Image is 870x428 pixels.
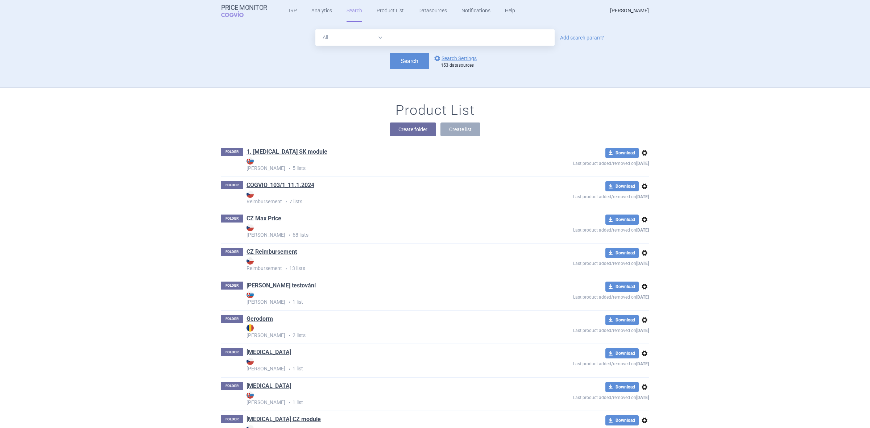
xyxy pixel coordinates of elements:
button: Download [605,215,639,225]
button: Download [605,282,639,292]
p: 68 lists [246,224,521,239]
a: Search Settings [433,54,477,63]
i: • [282,198,289,205]
h1: Humira [246,348,291,358]
p: Last product added/removed on [521,158,649,167]
h1: Humira [246,382,291,391]
strong: [DATE] [636,261,649,266]
strong: [DATE] [636,395,649,400]
p: Last product added/removed on [521,191,649,200]
p: Last product added/removed on [521,392,649,401]
button: Download [605,181,639,191]
strong: [DATE] [636,328,649,333]
h1: Gerodorm [246,315,273,324]
button: Create list [440,122,480,136]
button: Download [605,248,639,258]
strong: Price Monitor [221,4,267,11]
p: FOLDER [221,248,243,256]
i: • [285,366,293,373]
button: Download [605,415,639,425]
i: • [285,165,293,172]
p: FOLDER [221,348,243,356]
span: COGVIO [221,11,254,17]
strong: 153 [441,63,448,68]
strong: [PERSON_NAME] [246,324,521,338]
strong: [PERSON_NAME] [246,157,521,171]
a: 1. [MEDICAL_DATA] SK module [246,148,327,156]
p: Last product added/removed on [521,292,649,301]
strong: [PERSON_NAME] [246,291,521,305]
a: [MEDICAL_DATA] CZ module [246,415,321,423]
p: 13 lists [246,257,521,272]
p: 1 list [246,358,521,373]
strong: [PERSON_NAME] [246,224,521,238]
p: 7 lists [246,191,521,205]
img: RO [246,324,254,332]
a: Gerodorm [246,315,273,323]
p: FOLDER [221,315,243,323]
strong: [PERSON_NAME] [246,391,521,405]
p: FOLDER [221,181,243,189]
h1: COGVIO_103/1_11.1.2024 [246,181,314,191]
img: CZ [246,224,254,231]
strong: Reimbursement [246,191,521,204]
img: SK [246,391,254,399]
p: Last product added/removed on [521,358,649,367]
strong: [PERSON_NAME] [246,358,521,371]
a: CZ Max Price [246,215,281,223]
button: Download [605,315,639,325]
div: datasources [441,63,480,68]
strong: [DATE] [636,295,649,300]
p: 5 lists [246,157,521,172]
p: FOLDER [221,382,243,390]
button: Search [390,53,429,69]
img: CZ [246,358,254,365]
p: FOLDER [221,282,243,290]
h1: Product List [395,102,475,119]
a: CZ Reimbursement [246,248,297,256]
p: 1 list [246,391,521,406]
p: FOLDER [221,415,243,423]
i: • [285,232,293,239]
img: CZ [246,257,254,265]
strong: [DATE] [636,161,649,166]
i: • [285,399,293,406]
strong: [DATE] [636,194,649,199]
a: [PERSON_NAME] testování [246,282,316,290]
h1: CZ Reimbursement [246,248,297,257]
strong: [DATE] [636,228,649,233]
a: COGVIO_103/1_11.1.2024 [246,181,314,189]
p: 1 list [246,291,521,306]
p: Last product added/removed on [521,258,649,267]
button: Download [605,348,639,358]
a: [MEDICAL_DATA] [246,382,291,390]
p: FOLDER [221,148,243,156]
i: • [285,299,293,306]
h1: Humira CZ module [246,415,321,425]
a: Add search param? [560,35,604,40]
p: 2 lists [246,324,521,339]
i: • [282,265,289,273]
strong: [DATE] [636,361,649,366]
h1: CZ Max Price [246,215,281,224]
p: FOLDER [221,215,243,223]
button: Create folder [390,122,436,136]
a: [MEDICAL_DATA] [246,348,291,356]
img: SK [246,157,254,165]
img: CZ [246,191,254,198]
strong: Reimbursement [246,257,521,271]
button: Download [605,382,639,392]
a: Price MonitorCOGVIO [221,4,267,18]
h1: Eli testování [246,282,316,291]
p: Last product added/removed on [521,225,649,234]
i: • [285,332,293,339]
p: Last product added/removed on [521,325,649,334]
button: Download [605,148,639,158]
h1: 1. Humira SK module [246,148,327,157]
img: SK [246,291,254,298]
